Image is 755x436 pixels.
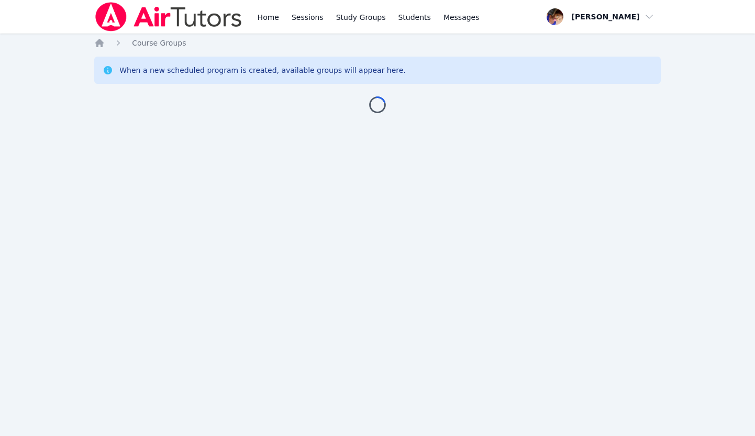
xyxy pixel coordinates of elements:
nav: Breadcrumb [94,38,661,48]
div: When a new scheduled program is created, available groups will appear here. [119,65,406,75]
span: Course Groups [132,39,186,47]
img: Air Tutors [94,2,242,31]
a: Course Groups [132,38,186,48]
span: Messages [443,12,480,23]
